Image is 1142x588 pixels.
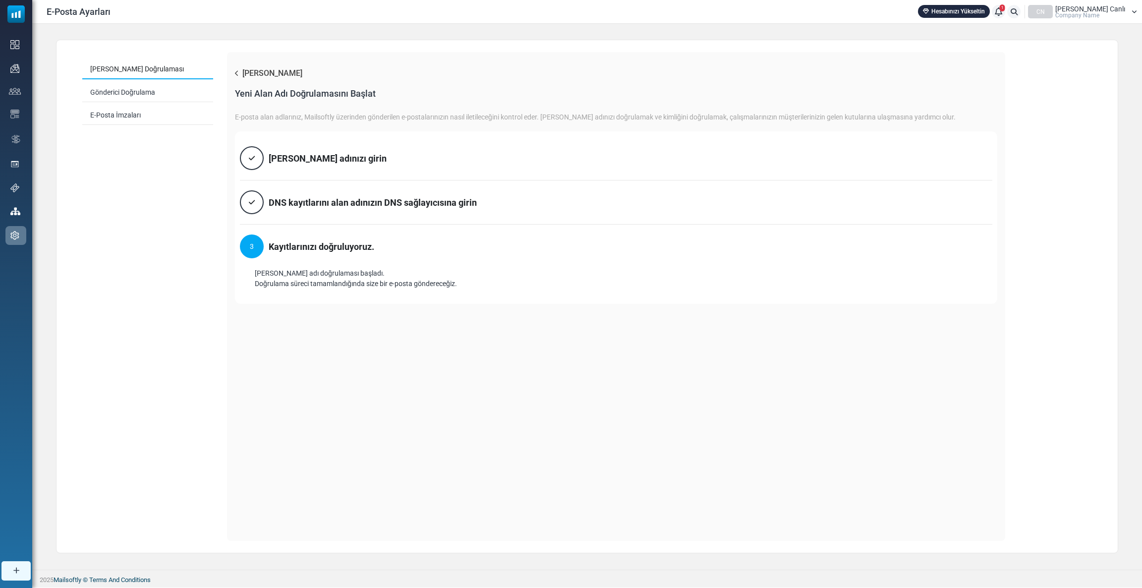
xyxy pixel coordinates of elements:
span: [PERSON_NAME] Canlı [1055,5,1125,12]
footer: 2025 [32,570,1142,588]
span: E-Posta Ayarları [47,5,111,18]
a: 1 [992,5,1005,18]
div: 3 [240,235,264,258]
img: contacts-icon.svg [9,88,21,95]
div: [PERSON_NAME] adınızı girin [269,152,387,165]
img: dashboard-icon.svg [10,40,19,49]
span: translation missing: tr.layouts.footer.terms_and_conditions [89,576,151,584]
span: 1 [1000,4,1005,11]
img: support-icon.svg [10,183,19,192]
div: E-posta alan adlarınız, Mailsoftly üzerinden gönderilen e-postalarınızın nasıl iletileceğini kont... [235,109,997,121]
div: DNS kayıtlarını alan adınızın DNS sağlayıcısına girin [269,196,477,209]
img: mailsoftly_icon_blue_white.svg [7,5,25,23]
img: settings-icon.svg [10,231,19,240]
a: Gönderici Doğrulama [82,83,213,102]
div: [PERSON_NAME] adı doğrulaması başladı. Doğrulama süreci tamamlandığında size bir e-posta gönderec... [255,268,982,289]
div: Kayıtlarınızı doğruluyoruz. [269,240,374,253]
a: [PERSON_NAME] [235,68,302,78]
a: [PERSON_NAME] Doğrulaması [82,60,213,79]
img: email-templates-icon.svg [10,110,19,118]
span: Company Name [1055,12,1099,18]
img: landing_pages.svg [10,160,19,169]
a: CN [PERSON_NAME] Canlı Company Name [1028,5,1137,18]
div: CN [1028,5,1053,18]
a: Hesabınızı Yükseltin [918,5,990,18]
a: Terms And Conditions [89,576,151,584]
img: campaigns-icon.png [10,64,19,73]
a: E-Posta İmzaları [82,106,213,125]
div: Yeni Alan Adı Doğrulamasını Başlat [235,88,997,99]
img: workflow.svg [10,133,21,145]
a: Mailsoftly © [54,576,88,584]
